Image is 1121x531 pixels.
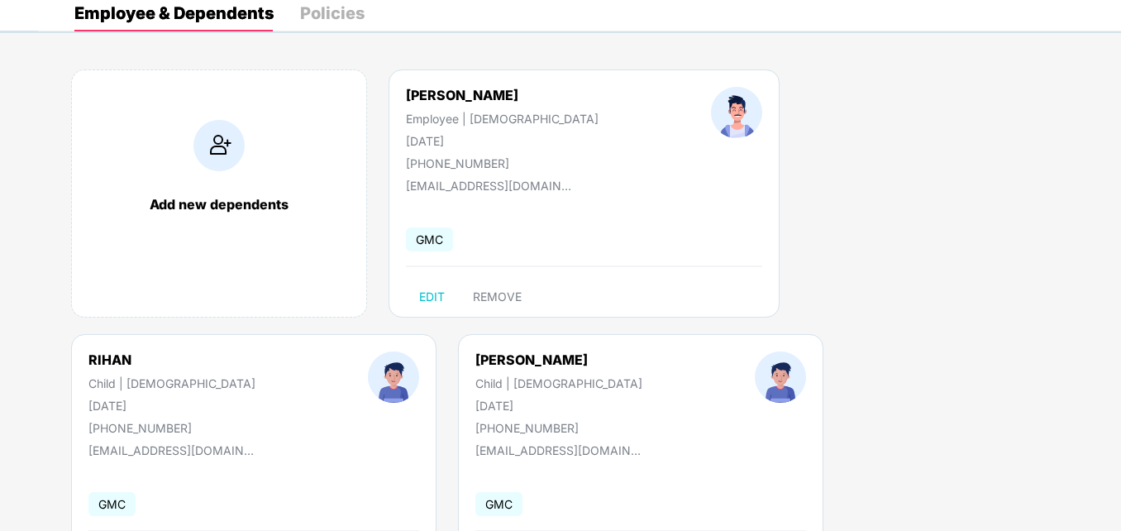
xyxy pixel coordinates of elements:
button: REMOVE [460,284,535,310]
div: [DATE] [88,399,255,413]
div: [EMAIL_ADDRESS][DOMAIN_NAME] [406,179,571,193]
div: [DATE] [406,134,599,148]
span: GMC [88,492,136,516]
img: profileImage [711,87,762,138]
span: REMOVE [473,290,522,304]
div: [PHONE_NUMBER] [88,421,255,435]
div: Policies [300,5,365,22]
img: profileImage [368,352,419,403]
div: Child | [DEMOGRAPHIC_DATA] [475,376,642,390]
img: addIcon [193,120,245,171]
div: [EMAIL_ADDRESS][DOMAIN_NAME] [475,443,641,457]
div: [PHONE_NUMBER] [475,421,642,435]
span: GMC [406,227,453,251]
div: Child | [DEMOGRAPHIC_DATA] [88,376,255,390]
span: EDIT [419,290,445,304]
div: [PHONE_NUMBER] [406,156,599,170]
div: Employee & Dependents [74,5,274,22]
div: [PERSON_NAME] [475,352,642,368]
span: GMC [475,492,522,516]
div: [PERSON_NAME] [406,87,599,103]
div: [EMAIL_ADDRESS][DOMAIN_NAME] [88,443,254,457]
button: EDIT [406,284,458,310]
div: [DATE] [475,399,642,413]
div: RIHAN [88,352,255,368]
div: Add new dependents [88,196,350,213]
div: Employee | [DEMOGRAPHIC_DATA] [406,112,599,126]
img: profileImage [755,352,806,403]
